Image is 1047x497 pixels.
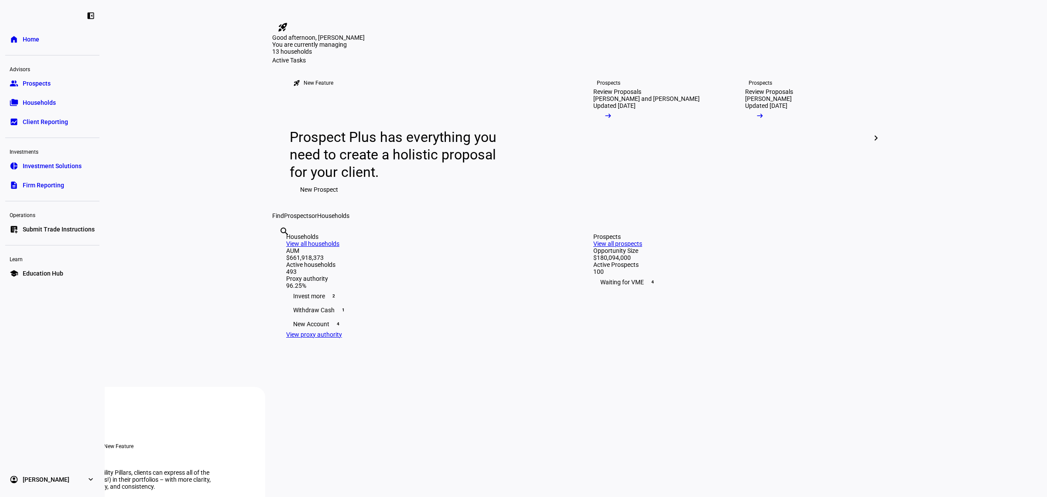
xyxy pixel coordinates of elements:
div: Prospects [749,79,772,86]
mat-icon: arrow_right_alt [756,111,764,120]
div: Households [286,233,558,240]
div: Active households [286,261,558,268]
div: 13 households [272,48,359,57]
div: $661,918,373 [286,254,558,261]
div: 96.25% [286,282,558,289]
div: New Account [286,317,558,331]
div: Proxy authority [286,275,558,282]
div: [PERSON_NAME] and [PERSON_NAME] [593,95,700,102]
eth-mat-symbol: account_circle [10,475,18,484]
eth-mat-symbol: expand_more [86,475,95,484]
eth-mat-symbol: description [10,181,18,190]
span: [PERSON_NAME] [23,475,69,484]
eth-mat-symbol: bid_landscape [10,117,18,126]
span: Prospects [284,212,311,219]
eth-mat-symbol: pie_chart [10,162,18,170]
div: Review Proposals [593,88,641,95]
eth-mat-symbol: school [10,269,18,278]
span: Submit Trade Instructions [23,225,95,234]
div: Prospects [597,79,620,86]
span: You are currently managing [272,41,347,48]
div: Opportunity Size [593,247,866,254]
div: AUM [286,247,558,254]
span: Prospects [23,79,51,88]
button: New Prospect [290,181,349,198]
a: homeHome [5,31,99,48]
a: View all prospects [593,240,642,247]
div: Withdraw Cash [286,303,558,317]
a: descriptionFirm Reporting [5,176,99,194]
div: $180,094,000 [593,254,866,261]
div: Good afternoon, [PERSON_NAME] [272,34,879,41]
div: New Feature [104,443,133,450]
span: 2 [330,293,337,300]
span: Investment Solutions [23,162,82,170]
span: Households [317,212,349,219]
span: Households [23,98,56,107]
a: bid_landscapeClient Reporting [5,113,99,131]
a: View proxy authority [286,331,342,338]
div: New Feature [304,79,333,86]
eth-mat-symbol: folder_copy [10,98,18,107]
eth-mat-symbol: home [10,35,18,44]
div: Active Tasks [272,57,879,64]
mat-icon: search [279,226,290,237]
div: Operations [5,208,99,221]
eth-mat-symbol: left_panel_close [86,11,95,20]
span: New Prospect [300,181,338,198]
eth-mat-symbol: list_alt_add [10,225,18,234]
div: Prospect Plus has everything you need to create a holistic proposal for your client. [290,128,505,181]
a: pie_chartInvestment Solutions [5,157,99,175]
eth-mat-symbol: group [10,79,18,88]
div: Updated [DATE] [593,102,636,109]
a: ProspectsReview Proposals[PERSON_NAME] and [PERSON_NAME]Updated [DATE] [579,64,724,212]
span: 1 [340,307,347,314]
div: 100 [593,268,866,275]
div: Investments [5,145,99,157]
div: Find or [272,212,879,219]
div: Waiting for VME [593,275,866,289]
div: Advisors [5,62,99,75]
mat-icon: chevron_right [871,133,881,143]
div: [PERSON_NAME] [745,95,792,102]
div: 493 [286,268,558,275]
span: 4 [649,279,656,286]
a: View all households [286,240,339,247]
input: Enter name of prospect or household [279,238,281,248]
span: Firm Reporting [23,181,64,190]
mat-icon: arrow_right_alt [604,111,612,120]
a: ProspectsReview Proposals[PERSON_NAME]Updated [DATE] [731,64,876,212]
mat-icon: rocket_launch [293,79,300,86]
div: Active Prospects [593,261,866,268]
span: Education Hub [23,269,63,278]
span: 4 [335,321,342,328]
mat-icon: rocket_launch [277,22,288,32]
div: Learn [5,252,99,265]
a: groupProspects [5,75,99,92]
div: Review Proposals [745,88,793,95]
div: Invest more [286,289,558,303]
span: Client Reporting [23,117,68,126]
span: Home [23,35,39,44]
a: folder_copyHouseholds [5,94,99,111]
div: With Ethic’s refreshed Sustainability Pillars, clients can express all of the same values (and a ... [4,469,222,490]
div: Prospects [593,233,866,240]
div: Updated [DATE] [745,102,787,109]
